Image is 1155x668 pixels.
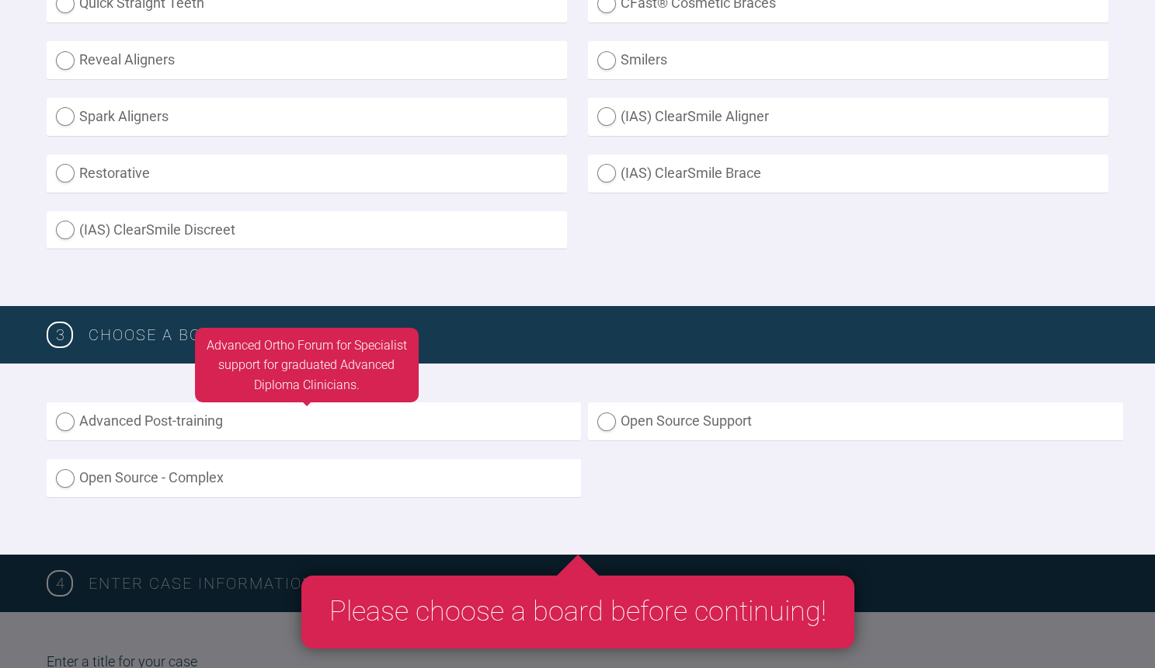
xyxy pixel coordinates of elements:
label: Spark Aligners [47,98,567,136]
div: Please choose a board before continuing! [301,576,854,649]
label: Advanced Post-training [47,402,581,440]
label: (IAS) ClearSmile Brace [588,155,1108,193]
label: Open Source - Complex [47,459,581,497]
label: (IAS) ClearSmile Discreet [47,211,567,249]
h3: Choose a board [89,322,1108,347]
label: Restorative [47,155,567,193]
label: Reveal Aligners [47,41,567,79]
label: Smilers [588,41,1108,79]
label: (IAS) ClearSmile Aligner [588,98,1108,136]
span: 3 [47,322,73,348]
div: Advanced Ortho Forum for Specialist support for graduated Advanced Diploma Clinicians. [195,328,419,403]
label: Open Source Support [588,402,1122,440]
